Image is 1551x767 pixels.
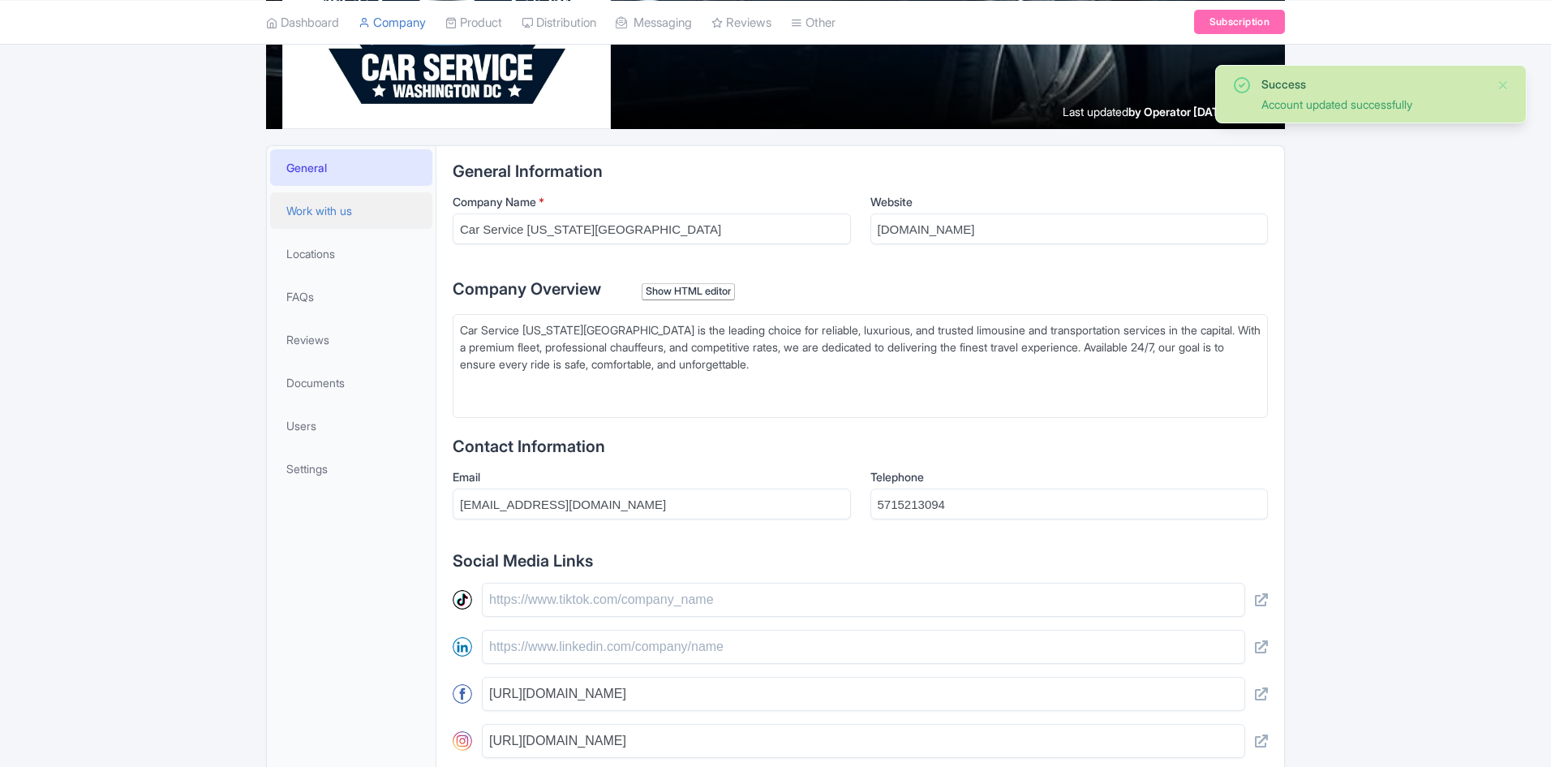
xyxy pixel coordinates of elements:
[453,195,536,209] span: Company Name
[286,374,345,391] span: Documents
[1261,75,1484,93] div: Success
[270,364,432,401] a: Documents
[270,192,432,229] a: Work with us
[286,331,329,348] span: Reviews
[286,288,314,305] span: FAQs
[482,724,1245,758] input: https://www.instagram.com/company_name
[286,202,352,219] span: Work with us
[270,235,432,272] a: Locations
[453,731,472,751] img: instagram-round-01-d873700d03cfe9216e9fb2676c2aa726.svg
[270,407,432,444] a: Users
[870,195,913,209] span: Website
[453,590,472,610] img: tiktok-round-01-ca200c7ba8d03f2cade56905edf8567d.svg
[460,321,1261,390] div: Car Service [US_STATE][GEOGRAPHIC_DATA] is the leading choice for reliable, luxurious, and truste...
[453,470,480,484] span: Email
[286,417,316,434] span: Users
[1194,10,1285,34] a: Subscription
[482,630,1245,664] input: https://www.linkedin.com/company/name
[270,321,432,358] a: Reviews
[270,278,432,315] a: FAQs
[870,470,924,484] span: Telephone
[1497,75,1510,95] button: Close
[1063,103,1230,120] div: Last updated
[270,450,432,487] a: Settings
[1261,96,1484,113] div: Account updated successfully
[286,159,327,176] span: General
[453,279,601,299] span: Company Overview
[453,162,1268,180] h2: General Information
[453,437,1268,455] h2: Contact Information
[642,283,735,300] div: Show HTML editor
[453,637,472,657] img: linkedin-round-01-4bc9326eb20f8e88ec4be7e8773b84b7.svg
[453,552,1268,570] h2: Social Media Links
[286,460,328,477] span: Settings
[482,583,1245,617] input: https://www.tiktok.com/company_name
[286,245,335,262] span: Locations
[453,684,472,704] img: facebook-round-01-50ddc191f871d4ecdbe8252d2011563a.svg
[482,677,1245,711] input: https://www.facebook.com/company_name
[270,149,432,186] a: General
[1128,105,1230,118] span: by Operator [DATE]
